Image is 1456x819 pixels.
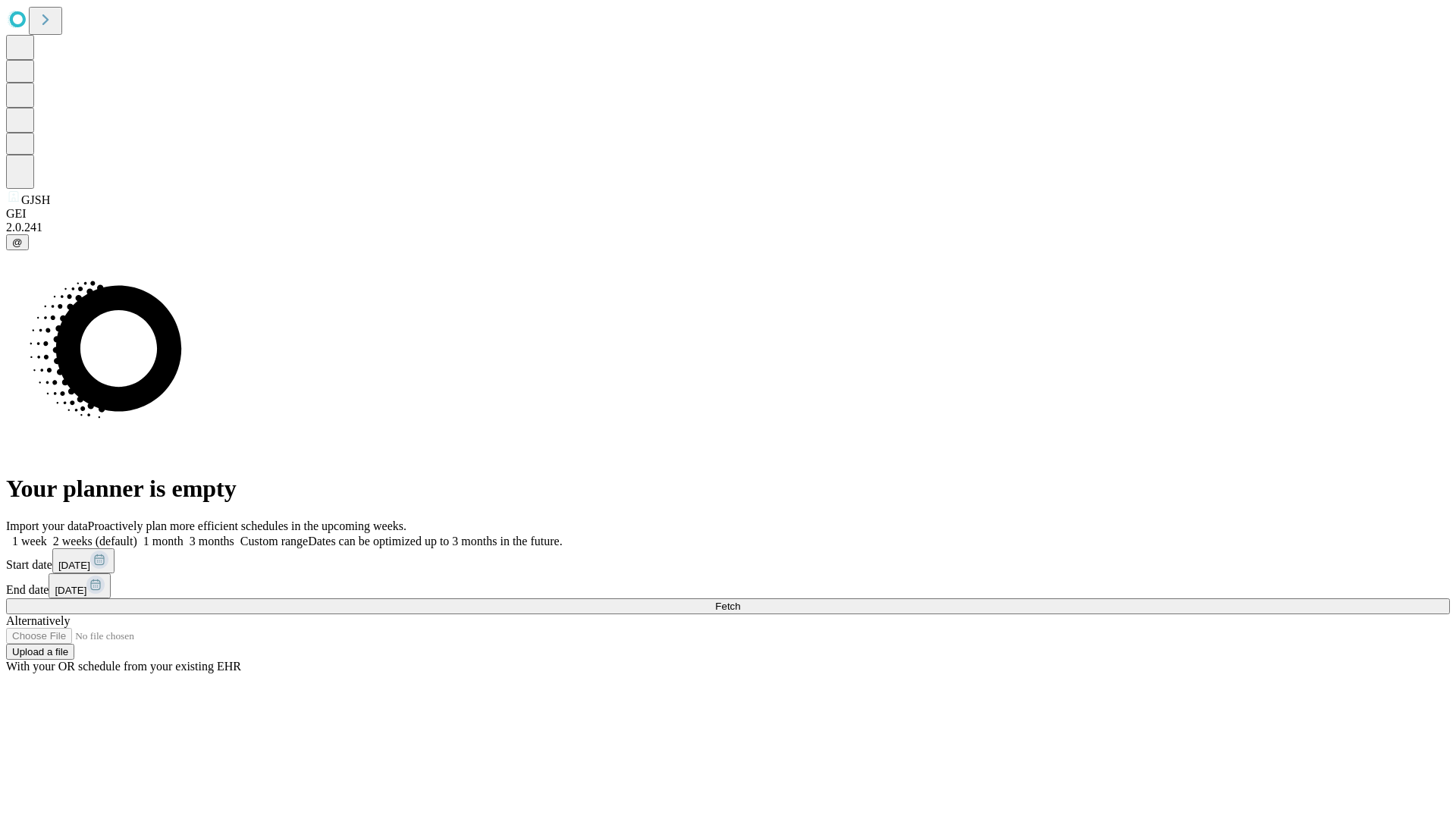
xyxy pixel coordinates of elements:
button: [DATE] [52,548,115,573]
div: 2.0.241 [6,221,1450,234]
span: GJSH [21,193,50,206]
span: Import your data [6,519,88,532]
button: Fetch [6,598,1450,614]
span: 1 week [12,535,47,548]
span: Dates can be optimized up to 3 months in the future. [308,535,562,548]
div: GEI [6,207,1450,221]
span: Custom range [240,535,308,548]
h1: Your planner is empty [6,475,1450,503]
button: @ [6,234,29,250]
span: [DATE] [58,560,90,571]
button: Upload a file [6,644,74,660]
span: 3 months [190,535,234,548]
div: Start date [6,548,1450,573]
span: Alternatively [6,614,70,627]
span: @ [12,237,23,248]
span: With your OR schedule from your existing EHR [6,660,241,673]
button: [DATE] [49,573,111,598]
span: 2 weeks (default) [53,535,137,548]
span: Proactively plan more efficient schedules in the upcoming weeks. [88,519,406,532]
div: End date [6,573,1450,598]
span: Fetch [715,601,740,612]
span: 1 month [143,535,184,548]
span: [DATE] [55,585,86,596]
